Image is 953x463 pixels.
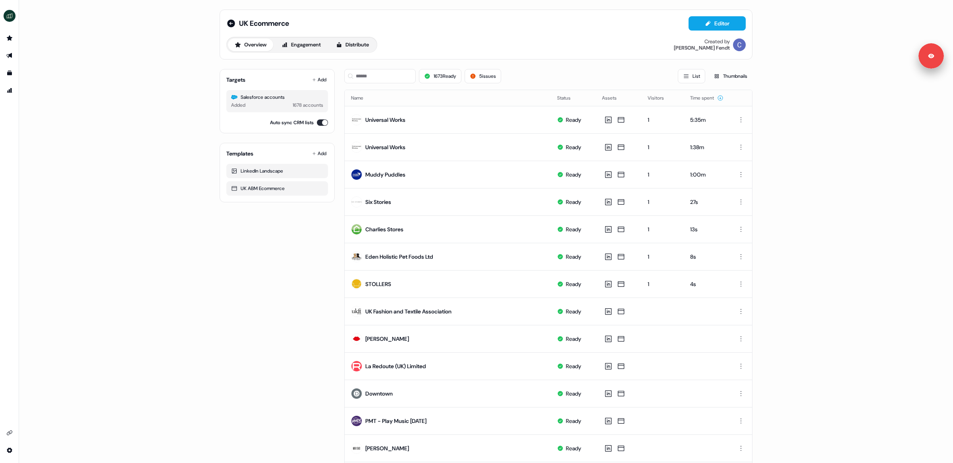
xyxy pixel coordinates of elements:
[708,69,752,83] button: Thumbnails
[566,390,581,398] div: Ready
[704,38,730,45] div: Created by
[226,150,253,158] div: Templates
[566,171,581,179] div: Ready
[365,417,426,425] div: PMT - Play Music [DATE]
[365,171,405,179] div: Muddy Puddles
[689,20,746,29] a: Editor
[365,143,405,151] div: Universal Works
[689,16,746,31] button: Editor
[365,116,405,124] div: Universal Works
[3,444,16,457] a: Go to integrations
[365,390,393,398] div: Downtown
[365,444,409,452] div: [PERSON_NAME]
[3,49,16,62] a: Go to outbound experience
[365,307,451,315] div: UK Fashion and Textile Association
[690,253,723,261] div: 8s
[293,101,323,109] div: 1678 accounts
[596,90,641,106] th: Assets
[3,67,16,79] a: Go to templates
[365,362,426,370] div: La Redoute (UK) Limited
[566,253,581,261] div: Ready
[690,116,723,124] div: 5:35m
[733,38,746,51] img: Catherine
[566,143,581,151] div: Ready
[690,225,723,233] div: 13s
[648,91,673,105] button: Visitors
[566,335,581,343] div: Ready
[231,93,323,101] div: Salesforce accounts
[566,362,581,370] div: Ready
[311,74,328,85] button: Add
[365,225,403,233] div: Charlies Stores
[3,426,16,439] a: Go to integrations
[231,167,323,175] div: LinkedIn Landscape
[648,280,677,288] div: 1
[690,171,723,179] div: 1:00m
[566,307,581,315] div: Ready
[648,116,677,124] div: 1
[365,253,433,261] div: Eden Holistic Pet Foods Ltd
[270,119,314,127] label: Auto sync CRM lists
[648,225,677,233] div: 1
[419,69,461,83] button: 1673Ready
[226,76,245,84] div: Targets
[365,335,409,343] div: [PERSON_NAME]
[648,171,677,179] div: 1
[231,101,245,109] div: Added
[566,444,581,452] div: Ready
[566,225,581,233] div: Ready
[566,280,581,288] div: Ready
[3,32,16,44] a: Go to prospects
[465,69,501,83] button: 5issues
[365,198,391,206] div: Six Stories
[690,198,723,206] div: 27s
[228,38,273,51] button: Overview
[566,116,581,124] div: Ready
[648,253,677,261] div: 1
[690,91,723,105] button: Time spent
[678,69,705,83] button: List
[311,148,328,159] button: Add
[239,19,289,28] span: UK Ecommerce
[566,417,581,425] div: Ready
[674,45,730,51] div: [PERSON_NAME] Fendt
[648,198,677,206] div: 1
[3,84,16,97] a: Go to attribution
[648,143,677,151] div: 1
[566,198,581,206] div: Ready
[557,91,580,105] button: Status
[351,91,373,105] button: Name
[365,280,391,288] div: STOLLERS
[690,280,723,288] div: 4s
[275,38,328,51] button: Engagement
[690,143,723,151] div: 1:38m
[329,38,376,51] button: Distribute
[231,184,323,192] div: UK ABM Ecommerce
